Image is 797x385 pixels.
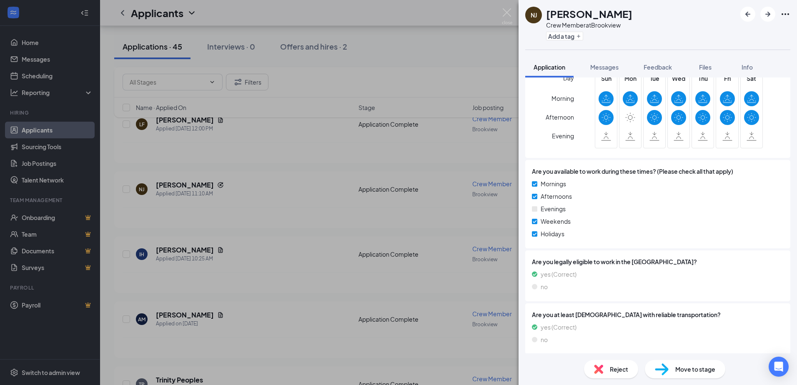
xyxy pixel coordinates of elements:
[576,34,581,39] svg: Plus
[532,167,733,176] span: Are you available to work during these times? (Please check all that apply)
[541,270,576,279] span: yes (Correct)
[769,357,789,377] div: Open Intercom Messenger
[742,63,753,71] span: Info
[743,9,753,19] svg: ArrowLeftNew
[546,110,574,125] span: Afternoon
[541,192,572,201] span: Afternoons
[541,204,566,213] span: Evenings
[541,217,571,226] span: Weekends
[531,11,537,19] div: NJ
[644,63,672,71] span: Feedback
[763,9,773,19] svg: ArrowRight
[551,91,574,106] span: Morning
[695,74,710,83] span: Thu
[647,74,662,83] span: Tue
[546,21,632,29] div: Crew Member at Brookview
[740,7,755,22] button: ArrowLeftNew
[541,229,564,238] span: Holidays
[534,63,565,71] span: Application
[541,282,548,291] span: no
[671,74,686,83] span: Wed
[699,63,712,71] span: Files
[720,74,735,83] span: Fri
[610,365,628,374] span: Reject
[532,257,784,266] span: Are you legally eligible to work in the [GEOGRAPHIC_DATA]?
[541,335,548,344] span: no
[599,74,614,83] span: Sun
[760,7,775,22] button: ArrowRight
[744,74,759,83] span: Sat
[541,179,566,188] span: Mornings
[590,63,619,71] span: Messages
[541,322,576,332] span: yes (Correct)
[623,74,638,83] span: Mon
[532,310,784,319] span: Are you at least [DEMOGRAPHIC_DATA] with reliable transportation?
[546,7,632,21] h1: [PERSON_NAME]
[552,128,574,143] span: Evening
[563,73,574,82] span: Day
[546,32,583,40] button: PlusAdd a tag
[780,9,790,19] svg: Ellipses
[675,365,715,374] span: Move to stage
